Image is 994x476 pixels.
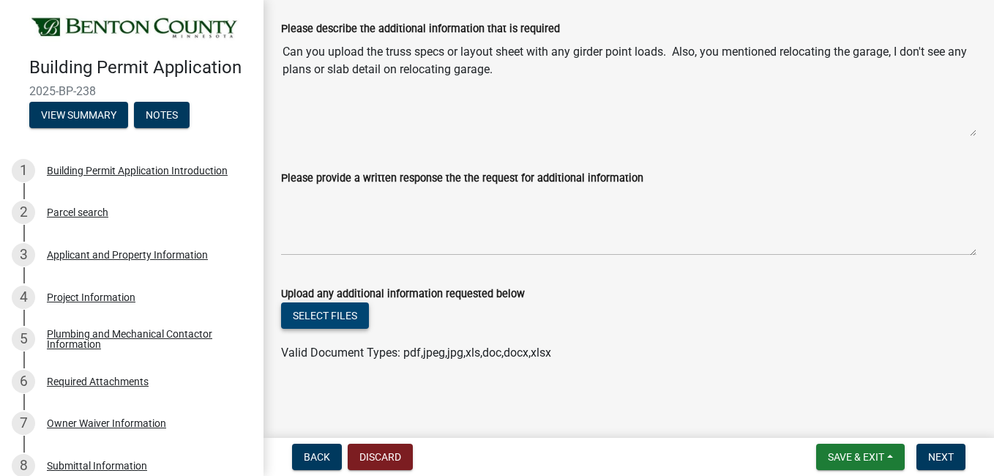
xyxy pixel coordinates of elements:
div: 5 [12,327,35,351]
label: Please provide a written response the the request for additional information [281,174,643,184]
label: Please describe the additional information that is required [281,24,560,34]
span: Save & Exit [828,451,884,463]
span: Valid Document Types: pdf,jpeg,jpg,xls,doc,docx,xlsx [281,346,551,360]
button: Discard [348,444,413,470]
div: Project Information [47,292,135,302]
div: Parcel search [47,207,108,217]
button: Notes [134,102,190,128]
div: Applicant and Property Information [47,250,208,260]
div: 7 [12,412,35,435]
wm-modal-confirm: Summary [29,110,128,122]
button: Back [292,444,342,470]
div: 3 [12,243,35,267]
img: Benton County, Minnesota [29,15,240,42]
button: View Summary [29,102,128,128]
div: Required Attachments [47,376,149,387]
div: 4 [12,286,35,309]
span: Back [304,451,330,463]
textarea: Can you upload the truss specs or layout sheet with any girder point loads. Also, you mentioned r... [281,37,976,137]
div: Submittal Information [47,461,147,471]
label: Upload any additional information requested below [281,289,525,300]
div: Owner Waiver Information [47,418,166,428]
div: Plumbing and Mechanical Contactor Information [47,329,240,349]
span: 2025-BP-238 [29,84,234,98]
button: Next [916,444,965,470]
div: 6 [12,370,35,393]
div: Building Permit Application Introduction [47,166,228,176]
button: Save & Exit [816,444,905,470]
span: Next [928,451,954,463]
div: 1 [12,159,35,182]
div: 2 [12,201,35,224]
wm-modal-confirm: Notes [134,110,190,122]
h4: Building Permit Application [29,57,252,78]
button: Select files [281,302,369,329]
